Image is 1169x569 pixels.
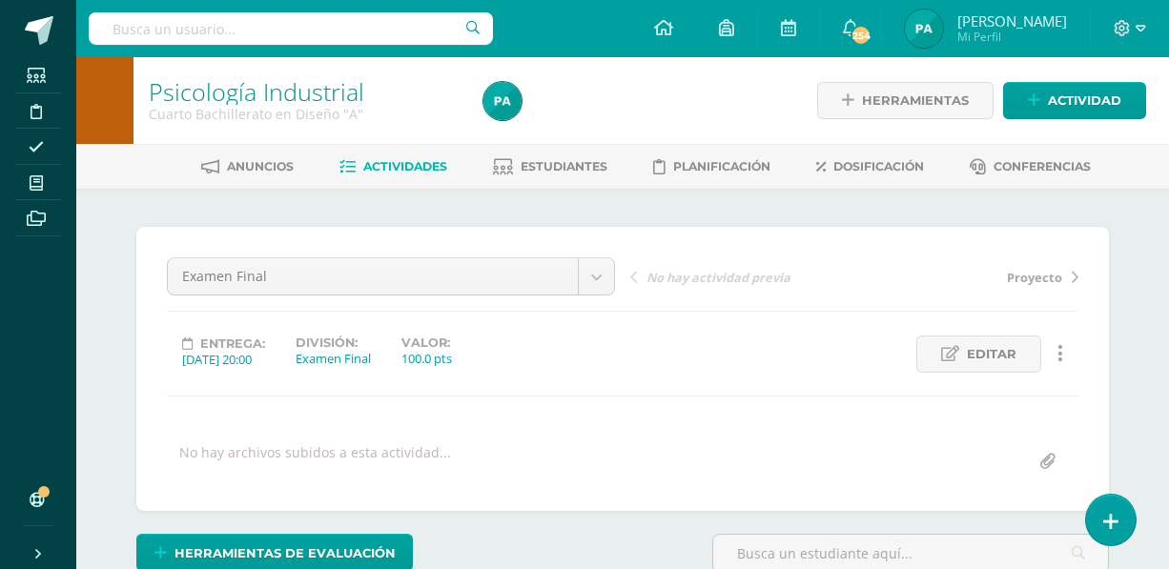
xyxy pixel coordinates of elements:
span: Actividades [363,159,447,173]
a: Psicología Industrial [149,75,364,108]
a: Examen Final [168,258,614,295]
a: Actividades [339,152,447,182]
div: Examen Final [296,350,371,367]
input: Busca un usuario... [89,12,493,45]
div: Cuarto Bachillerato en Diseño 'A' [149,105,461,123]
span: Estudiantes [521,159,607,173]
a: Actividad [1003,82,1146,119]
span: Conferencias [994,159,1091,173]
div: 100.0 pts [401,350,452,367]
a: Conferencias [970,152,1091,182]
span: No hay actividad previa [646,269,790,286]
h1: Psicología Industrial [149,78,461,105]
span: Herramientas [862,83,969,118]
span: Proyecto [1007,269,1062,286]
a: Estudiantes [493,152,607,182]
label: Valor: [401,335,452,350]
span: Planificación [673,159,770,173]
a: Planificación [653,152,770,182]
a: Dosificación [816,152,924,182]
label: División: [296,335,371,350]
img: 509b21a4eb38fc6e7096e981583784d8.png [905,10,943,48]
span: Dosificación [833,159,924,173]
a: Proyecto [854,267,1078,286]
div: No hay archivos subidos a esta actividad... [179,443,451,480]
span: Examen Final [182,258,564,295]
span: Editar [967,336,1016,372]
span: Anuncios [227,159,294,173]
img: 509b21a4eb38fc6e7096e981583784d8.png [483,82,522,120]
span: [PERSON_NAME] [957,11,1067,30]
a: Herramientas [817,82,994,119]
div: [DATE] 20:00 [182,351,265,368]
a: Anuncios [201,152,294,182]
span: 254 [851,25,872,46]
span: Entrega: [200,336,265,351]
span: Mi Perfil [957,29,1067,45]
span: Actividad [1048,83,1121,118]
